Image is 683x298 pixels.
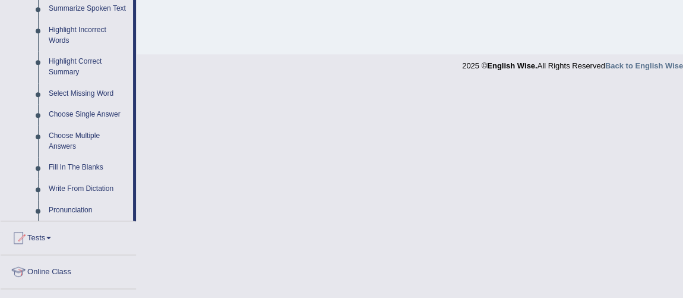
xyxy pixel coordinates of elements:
[605,61,683,70] a: Back to English Wise
[43,51,133,83] a: Highlight Correct Summary
[43,126,133,157] a: Choose Multiple Answers
[43,83,133,105] a: Select Missing Word
[43,104,133,126] a: Choose Single Answer
[462,54,683,71] div: 2025 © All Rights Reserved
[43,157,133,178] a: Fill In The Blanks
[487,61,537,70] strong: English Wise.
[43,178,133,200] a: Write From Dictation
[1,255,136,285] a: Online Class
[1,221,136,251] a: Tests
[43,20,133,51] a: Highlight Incorrect Words
[43,200,133,221] a: Pronunciation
